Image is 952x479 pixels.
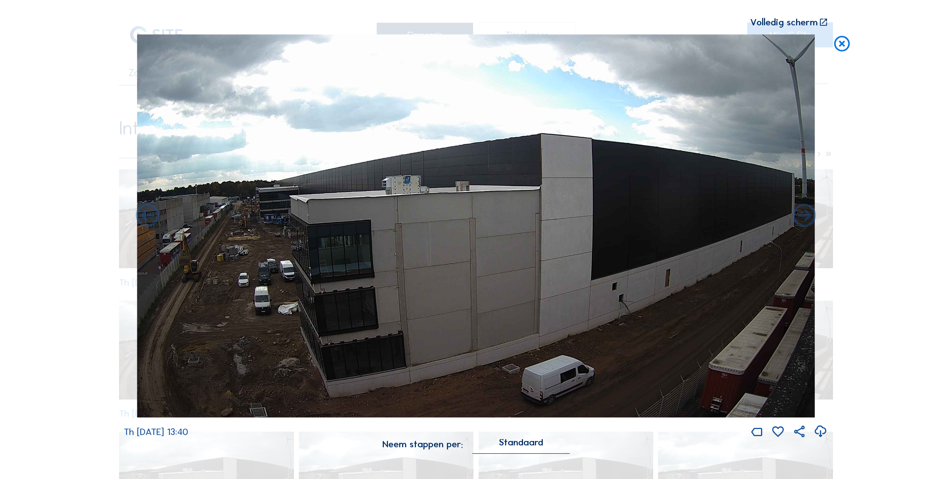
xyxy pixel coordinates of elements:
[137,34,815,417] img: Image
[499,439,543,446] div: Standaard
[790,202,818,230] i: Back
[473,439,570,453] div: Standaard
[750,18,818,27] div: Volledig scherm
[134,202,162,230] i: Forward
[124,426,188,438] span: Th [DATE] 13:40
[382,440,463,449] div: Neem stappen per:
